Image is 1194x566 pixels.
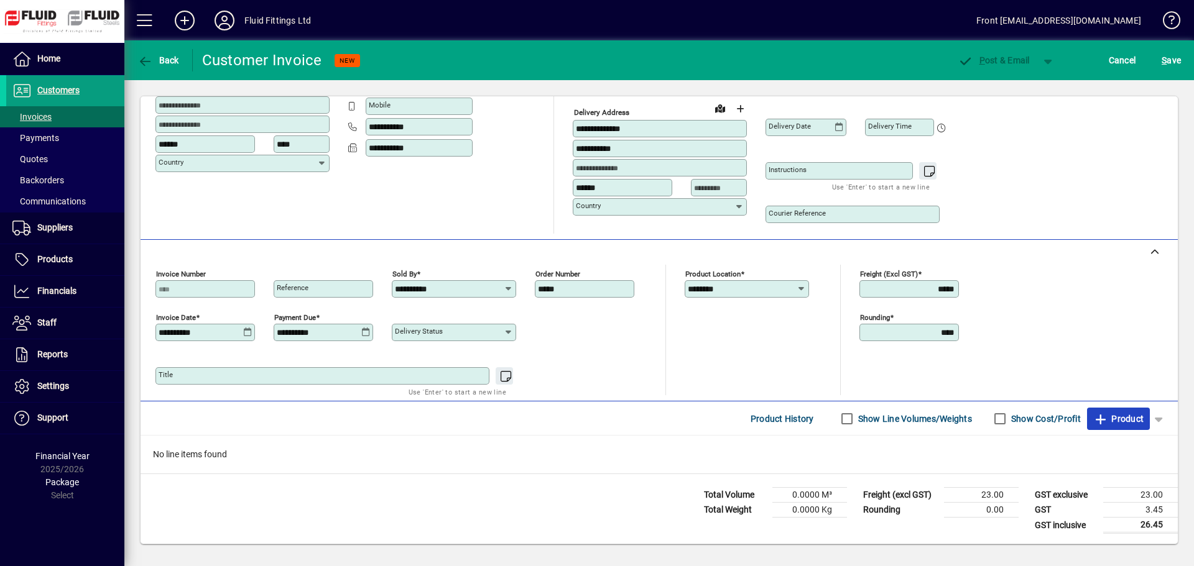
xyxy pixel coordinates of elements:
mat-label: Invoice date [156,313,196,322]
span: Communications [12,196,86,206]
mat-label: Country [576,201,601,210]
mat-label: Sold by [392,270,417,278]
mat-label: Delivery status [395,327,443,335]
button: Product [1087,408,1150,430]
mat-label: Invoice number [156,270,206,278]
mat-label: Delivery time [868,122,912,130]
span: Home [37,53,60,63]
td: 23.00 [944,488,1019,503]
app-page-header-button: Back [124,49,193,71]
div: Fluid Fittings Ltd [244,11,311,30]
td: Total Weight [698,503,772,518]
span: Back [137,55,179,65]
mat-label: Rounding [860,313,890,322]
a: Suppliers [6,212,124,244]
td: GST inclusive [1029,518,1103,533]
td: 3.45 [1103,503,1178,518]
label: Show Line Volumes/Weights [856,413,972,425]
a: Reports [6,339,124,370]
span: NEW [340,57,355,65]
mat-label: Mobile [369,101,391,109]
td: 26.45 [1103,518,1178,533]
span: Product [1093,409,1144,429]
td: Total Volume [698,488,772,503]
span: Package [45,477,79,487]
button: Choose address [730,99,750,119]
mat-label: Title [159,370,173,379]
span: Products [37,254,73,264]
div: Customer Invoice [202,50,322,70]
a: Quotes [6,148,124,170]
a: Products [6,244,124,275]
td: Rounding [857,503,944,518]
span: Financial Year [35,451,90,461]
a: Financials [6,276,124,307]
mat-label: Freight (excl GST) [860,270,918,278]
a: Support [6,403,124,434]
span: Settings [37,381,69,391]
mat-label: Instructions [769,165,807,174]
mat-label: Courier Reference [769,209,826,217]
span: S [1162,55,1167,65]
a: Payments [6,127,124,148]
span: Quotes [12,154,48,164]
a: Communications [6,191,124,212]
a: View on map [710,98,730,118]
mat-label: Product location [685,270,741,278]
button: Save [1159,49,1184,71]
mat-label: Reference [277,283,308,292]
div: Front [EMAIL_ADDRESS][DOMAIN_NAME] [976,11,1141,30]
td: 0.0000 M³ [772,488,847,503]
td: 0.00 [944,503,1019,518]
a: Knowledge Base [1154,2,1178,43]
span: Financials [37,286,76,296]
span: Cancel [1109,50,1136,70]
span: Product History [751,409,814,429]
td: GST exclusive [1029,488,1103,503]
button: Back [134,49,182,71]
button: Product History [746,408,819,430]
span: Reports [37,349,68,359]
td: GST [1029,503,1103,518]
div: No line items found [141,436,1178,473]
mat-label: Payment due [274,313,316,322]
td: 23.00 [1103,488,1178,503]
span: Payments [12,133,59,143]
a: Backorders [6,170,124,191]
mat-label: Delivery date [769,122,811,130]
td: Freight (excl GST) [857,488,944,503]
span: Customers [37,85,80,95]
span: Invoices [12,112,52,122]
td: 0.0000 Kg [772,503,847,518]
span: Suppliers [37,222,73,232]
span: P [979,55,985,65]
a: Invoices [6,106,124,127]
span: ost & Email [958,55,1030,65]
button: Add [165,9,205,32]
span: Staff [37,317,57,327]
span: Backorders [12,175,64,185]
a: Staff [6,308,124,339]
mat-label: Order number [535,270,580,278]
span: Support [37,413,68,422]
mat-label: Country [159,158,183,167]
mat-hint: Use 'Enter' to start a new line [409,385,506,399]
mat-hint: Use 'Enter' to start a new line [832,180,930,194]
a: Home [6,43,124,75]
label: Show Cost/Profit [1009,413,1081,425]
button: Post & Email [951,49,1036,71]
button: Profile [205,9,244,32]
span: ave [1162,50,1181,70]
a: Settings [6,371,124,402]
button: Cancel [1106,49,1139,71]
